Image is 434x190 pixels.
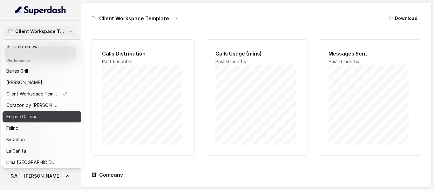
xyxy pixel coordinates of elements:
[6,159,57,166] p: Lima [GEOGRAPHIC_DATA]
[1,40,83,168] div: Client Workspace Template
[6,102,57,109] p: Corazon by [PERSON_NAME]
[6,79,42,86] p: [PERSON_NAME]
[5,26,76,37] button: Client Workspace Template
[6,67,28,75] p: Baires Grill
[15,28,66,35] p: Client Workspace Template
[6,113,37,121] p: Eclipse Di Luna
[6,124,18,132] p: Felino
[3,55,81,65] header: Workspaces
[6,90,57,98] p: Client Workspace Template
[3,41,81,52] button: Create new
[6,147,26,155] p: La Cañita
[6,136,25,143] p: Kyochon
